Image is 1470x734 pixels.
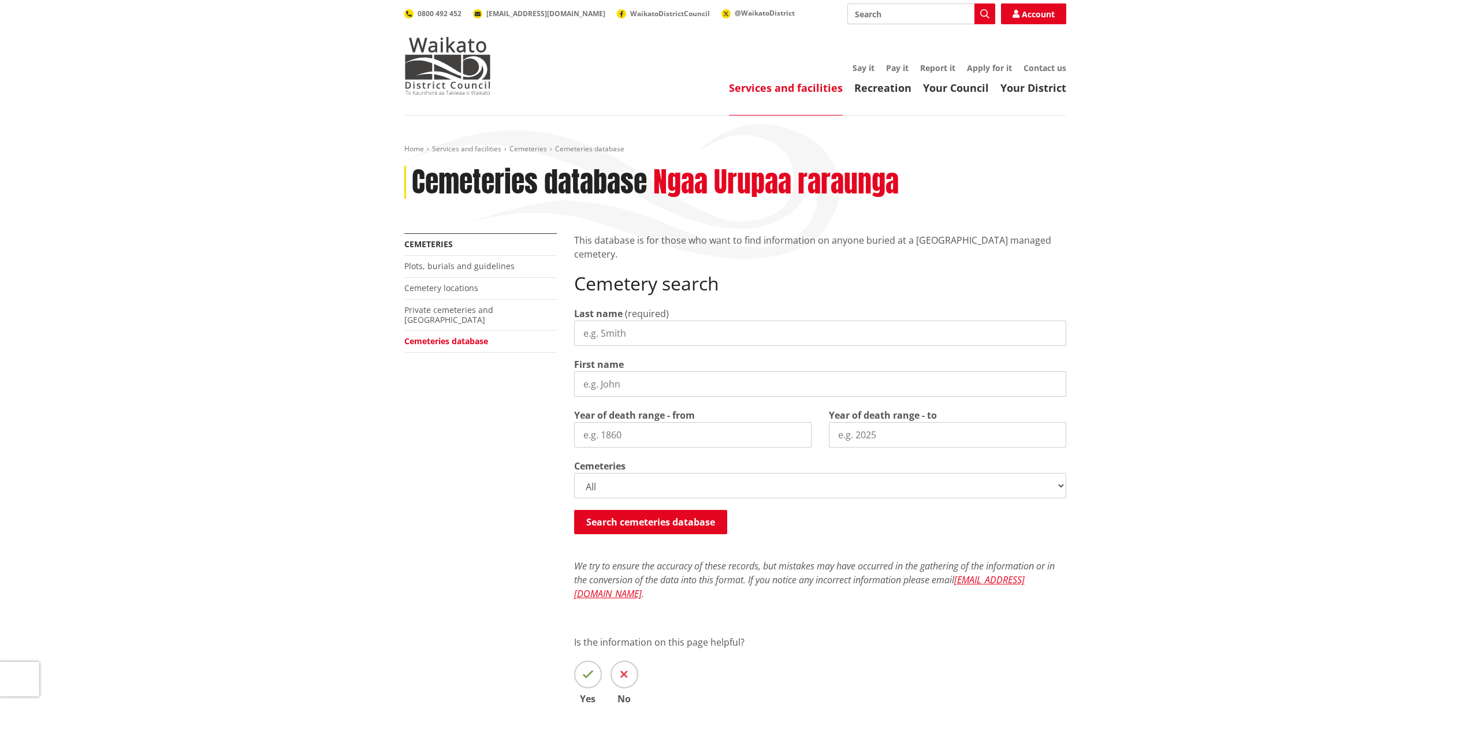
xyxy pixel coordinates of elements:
a: Cemeteries [404,239,453,249]
nav: breadcrumb [404,144,1066,154]
a: [EMAIL_ADDRESS][DOMAIN_NAME] [473,9,605,18]
a: Services and facilities [432,144,501,154]
a: Pay it [886,62,909,73]
label: Cemeteries [574,459,626,473]
img: Waikato District Council - Te Kaunihera aa Takiwaa o Waikato [404,37,491,95]
input: Search input [847,3,995,24]
a: Contact us [1024,62,1066,73]
a: Services and facilities [729,81,843,95]
a: Private cemeteries and [GEOGRAPHIC_DATA] [404,304,493,325]
span: WaikatoDistrictCouncil [630,9,710,18]
a: 0800 492 452 [404,9,462,18]
span: 0800 492 452 [418,9,462,18]
iframe: Messenger Launcher [1417,685,1458,727]
a: Report it [920,62,955,73]
a: Your Council [923,81,989,95]
a: WaikatoDistrictCouncil [617,9,710,18]
span: [EMAIL_ADDRESS][DOMAIN_NAME] [486,9,605,18]
input: e.g. 2025 [829,422,1066,448]
a: Account [1001,3,1066,24]
h2: Cemetery search [574,273,1066,295]
button: Search cemeteries database [574,510,727,534]
em: We try to ensure the accuracy of these records, but mistakes may have occurred in the gathering o... [574,560,1055,600]
p: Is the information on this page helpful? [574,635,1066,649]
a: @WaikatoDistrict [721,8,795,18]
h1: Cemeteries database [412,166,647,199]
a: Home [404,144,424,154]
h2: Ngaa Urupaa raraunga [653,166,899,199]
a: Cemetery locations [404,282,478,293]
label: Year of death range - to [829,408,937,422]
label: Last name [574,307,623,321]
span: (required) [625,307,669,320]
span: @WaikatoDistrict [735,8,795,18]
p: This database is for those who want to find information on anyone buried at a [GEOGRAPHIC_DATA] m... [574,233,1066,261]
input: e.g. John [574,371,1066,397]
a: Cemeteries database [404,336,488,346]
input: e.g. Smith [574,321,1066,346]
span: Yes [574,694,602,703]
a: Recreation [854,81,911,95]
label: First name [574,357,624,371]
a: Cemeteries [509,144,547,154]
a: Say it [853,62,874,73]
a: Your District [1000,81,1066,95]
a: Plots, burials and guidelines [404,260,515,271]
span: No [611,694,638,703]
input: e.g. 1860 [574,422,812,448]
label: Year of death range - from [574,408,695,422]
a: [EMAIL_ADDRESS][DOMAIN_NAME] [574,573,1025,600]
span: Cemeteries database [555,144,624,154]
a: Apply for it [967,62,1012,73]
